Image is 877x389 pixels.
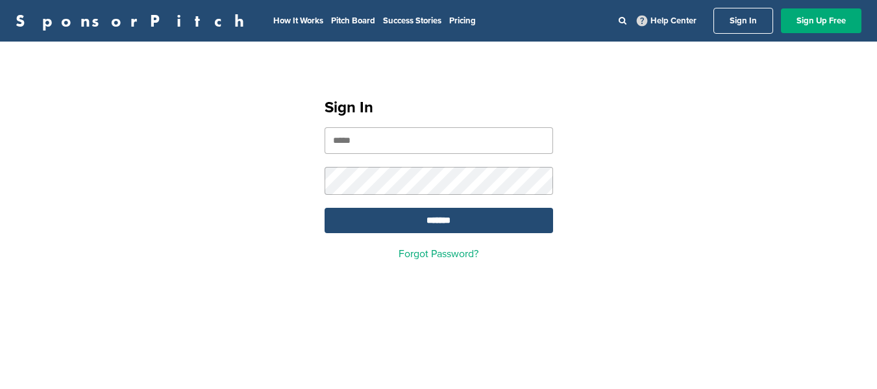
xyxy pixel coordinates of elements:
[713,8,773,34] a: Sign In
[449,16,476,26] a: Pricing
[273,16,323,26] a: How It Works
[634,13,699,29] a: Help Center
[16,12,253,29] a: SponsorPitch
[399,247,478,260] a: Forgot Password?
[331,16,375,26] a: Pitch Board
[383,16,441,26] a: Success Stories
[325,96,553,119] h1: Sign In
[781,8,861,33] a: Sign Up Free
